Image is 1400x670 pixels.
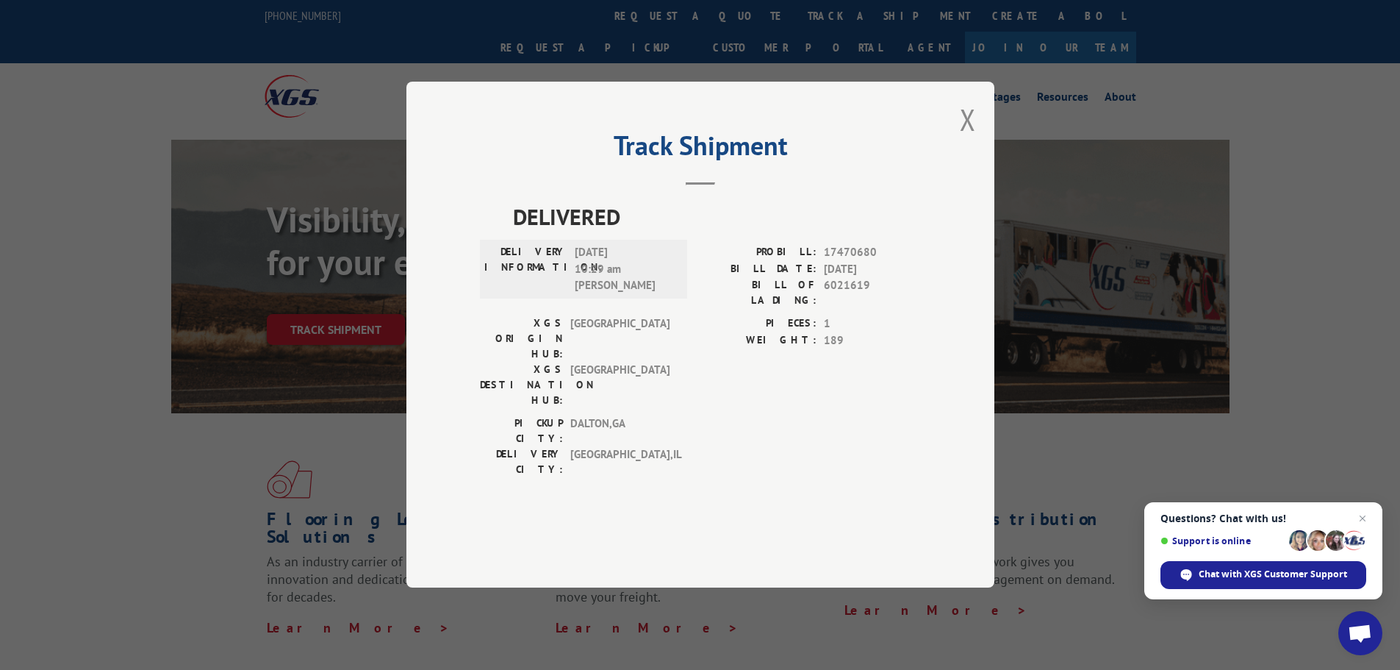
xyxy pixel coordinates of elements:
[700,278,816,309] label: BILL OF LADING:
[824,245,921,262] span: 17470680
[824,316,921,333] span: 1
[575,245,674,295] span: [DATE] 10:29 am [PERSON_NAME]
[824,278,921,309] span: 6021619
[824,332,921,349] span: 189
[1160,535,1284,546] span: Support is online
[700,261,816,278] label: BILL DATE:
[480,447,563,478] label: DELIVERY CITY:
[1354,510,1371,527] span: Close chat
[570,447,670,478] span: [GEOGRAPHIC_DATA] , IL
[480,416,563,447] label: PICKUP CITY:
[480,363,563,409] label: XGS DESTINATION HUB:
[700,316,816,333] label: PIECES:
[480,135,921,163] h2: Track Shipment
[700,245,816,262] label: PROBILL:
[1160,561,1366,589] div: Chat with XGS Customer Support
[480,316,563,363] label: XGS ORIGIN HUB:
[960,100,976,139] button: Close modal
[484,245,567,295] label: DELIVERY INFORMATION:
[824,261,921,278] span: [DATE]
[1338,611,1382,655] div: Open chat
[513,201,921,234] span: DELIVERED
[1160,513,1366,524] span: Questions? Chat with us!
[1199,568,1347,581] span: Chat with XGS Customer Support
[570,316,670,363] span: [GEOGRAPHIC_DATA]
[570,416,670,447] span: DALTON , GA
[570,363,670,409] span: [GEOGRAPHIC_DATA]
[700,332,816,349] label: WEIGHT:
